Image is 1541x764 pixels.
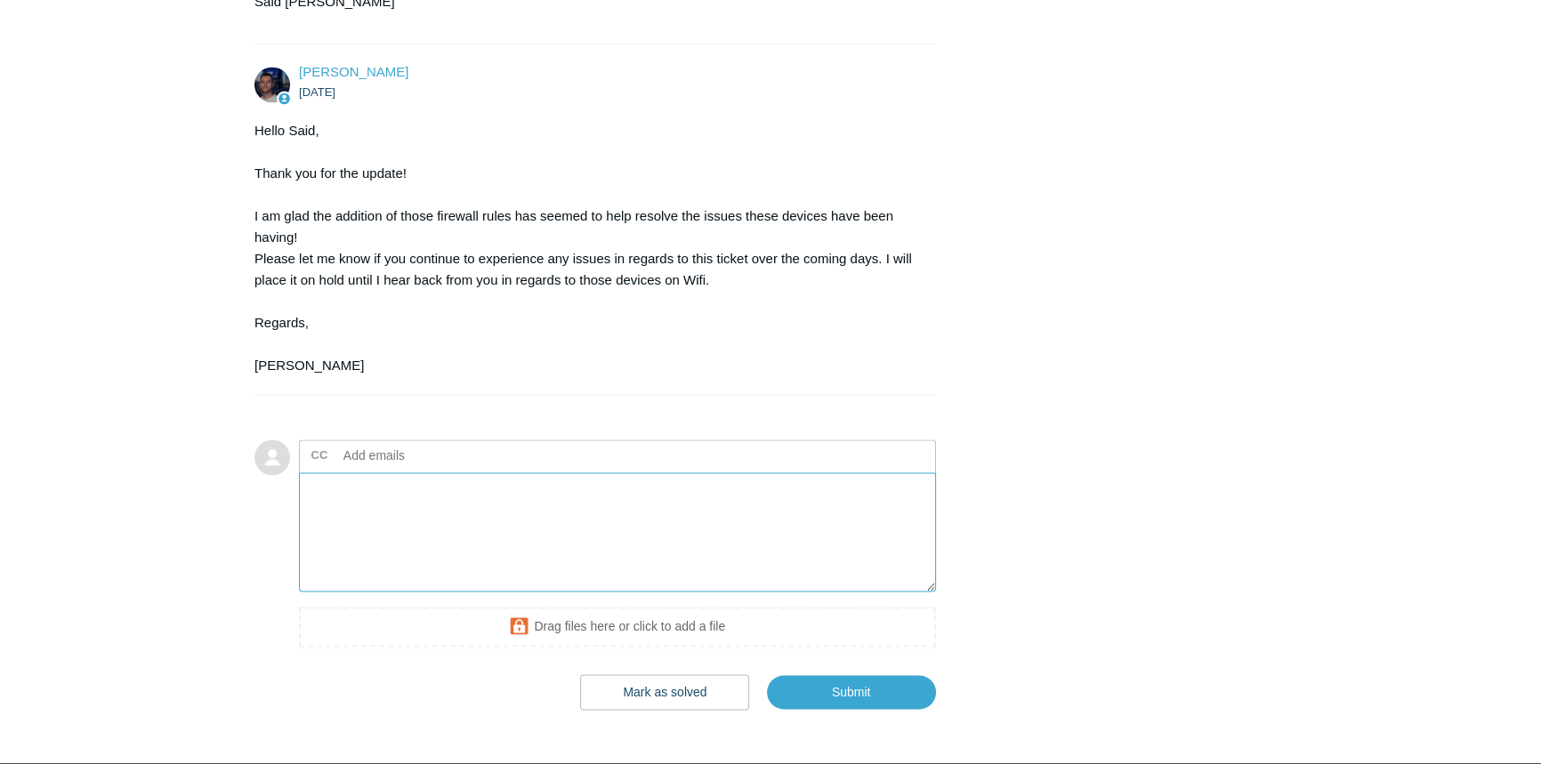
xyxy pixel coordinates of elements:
input: Add emails [336,442,528,469]
time: 09/16/2025, 11:37 [299,85,335,99]
a: [PERSON_NAME] [299,64,408,79]
label: CC [311,442,328,469]
input: Submit [767,675,936,709]
div: Hello Said, Thank you for the update! I am glad the addition of those firewall rules has seemed t... [254,120,918,376]
textarea: Add your reply [299,472,936,592]
button: Mark as solved [580,674,749,710]
span: Connor Davis [299,64,408,79]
